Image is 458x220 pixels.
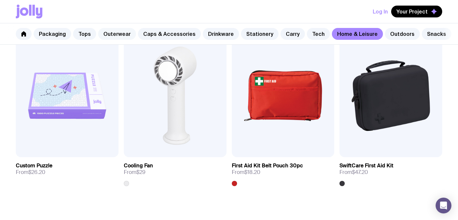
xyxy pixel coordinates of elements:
[339,169,368,176] span: From
[232,157,335,186] a: First Aid Kit Belt Pouch 30pcFrom$18.20
[332,28,383,40] a: Home & Leisure
[124,157,227,186] a: Cooling FanFrom$29
[28,169,45,176] span: $26.20
[16,157,119,181] a: Custom PuzzleFrom$26.20
[241,28,279,40] a: Stationery
[391,6,442,17] button: Your Project
[385,28,420,40] a: Outdoors
[339,162,393,169] h3: SwiftCare First Aid Kit
[124,162,153,169] h3: Cooling Fan
[73,28,96,40] a: Tops
[232,169,260,176] span: From
[352,169,368,176] span: $47.20
[281,28,305,40] a: Carry
[307,28,330,40] a: Tech
[396,8,428,15] span: Your Project
[339,157,442,186] a: SwiftCare First Aid KitFrom$47.20
[98,28,136,40] a: Outerwear
[138,28,201,40] a: Caps & Accessories
[232,162,303,169] h3: First Aid Kit Belt Pouch 30pc
[436,198,451,213] div: Open Intercom Messenger
[422,28,451,40] a: Snacks
[373,6,388,17] button: Log In
[34,28,71,40] a: Packaging
[16,162,52,169] h3: Custom Puzzle
[244,169,260,176] span: $18.20
[16,169,45,176] span: From
[203,28,239,40] a: Drinkware
[136,169,146,176] span: $29
[124,169,146,176] span: From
